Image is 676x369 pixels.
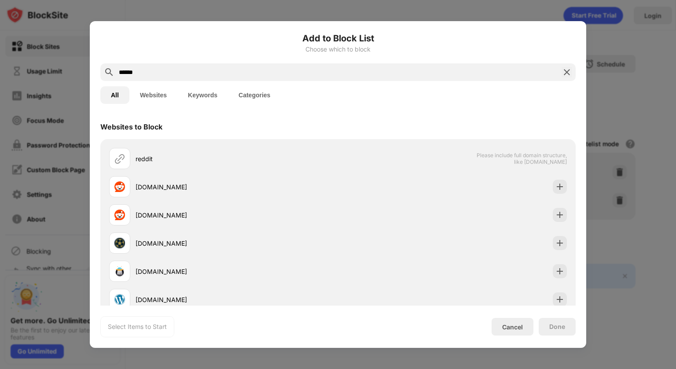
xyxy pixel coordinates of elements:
[136,239,338,248] div: [DOMAIN_NAME]
[136,295,338,304] div: [DOMAIN_NAME]
[114,294,125,305] img: favicons
[108,322,167,331] div: Select Items to Start
[136,182,338,192] div: [DOMAIN_NAME]
[129,86,177,104] button: Websites
[114,210,125,220] img: favicons
[476,152,567,165] span: Please include full domain structure, like [DOMAIN_NAME]
[114,181,125,192] img: favicons
[228,86,281,104] button: Categories
[100,32,576,45] h6: Add to Block List
[100,86,129,104] button: All
[549,323,565,330] div: Done
[114,238,125,248] img: favicons
[100,122,162,131] div: Websites to Block
[114,266,125,277] img: favicons
[114,153,125,164] img: url.svg
[136,210,338,220] div: [DOMAIN_NAME]
[562,67,572,77] img: search-close
[177,86,228,104] button: Keywords
[100,46,576,53] div: Choose which to block
[104,67,114,77] img: search.svg
[136,154,338,163] div: reddit
[502,323,523,331] div: Cancel
[136,267,338,276] div: [DOMAIN_NAME]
